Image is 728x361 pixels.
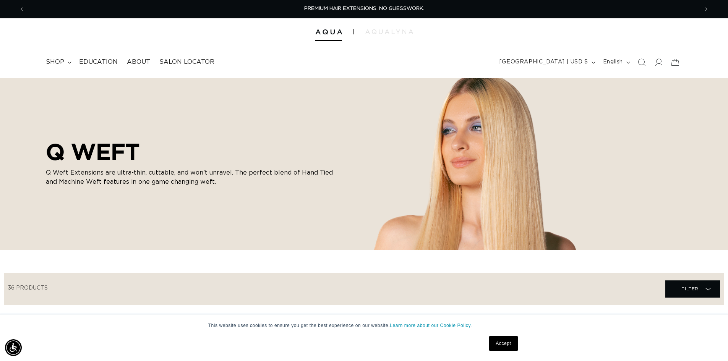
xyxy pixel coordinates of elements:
[489,336,517,351] a: Accept
[304,6,424,11] span: PREMIUM HAIR EXTENSIONS. NO GUESSWORK.
[41,53,75,71] summary: shop
[598,55,633,70] button: English
[390,323,472,328] a: Learn more about our Cookie Policy.
[159,58,214,66] span: Salon Locator
[155,53,219,71] a: Salon Locator
[499,58,588,66] span: [GEOGRAPHIC_DATA] | USD $
[5,339,22,356] div: Accessibility Menu
[75,53,122,71] a: Education
[122,53,155,71] a: About
[208,322,520,329] p: This website uses cookies to ensure you get the best experience on our website.
[46,168,336,186] p: Q Weft Extensions are ultra-thin, cuttable, and won’t unravel. The perfect blend of Hand Tied and...
[365,29,413,34] img: aqualyna.com
[681,282,699,296] span: Filter
[633,54,650,71] summary: Search
[13,2,30,16] button: Previous announcement
[603,58,623,66] span: English
[698,2,715,16] button: Next announcement
[495,55,598,70] button: [GEOGRAPHIC_DATA] | USD $
[79,58,118,66] span: Education
[315,29,342,35] img: Aqua Hair Extensions
[665,280,720,298] summary: Filter
[46,58,64,66] span: shop
[46,138,336,165] h2: Q WEFT
[127,58,150,66] span: About
[8,285,48,291] span: 36 products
